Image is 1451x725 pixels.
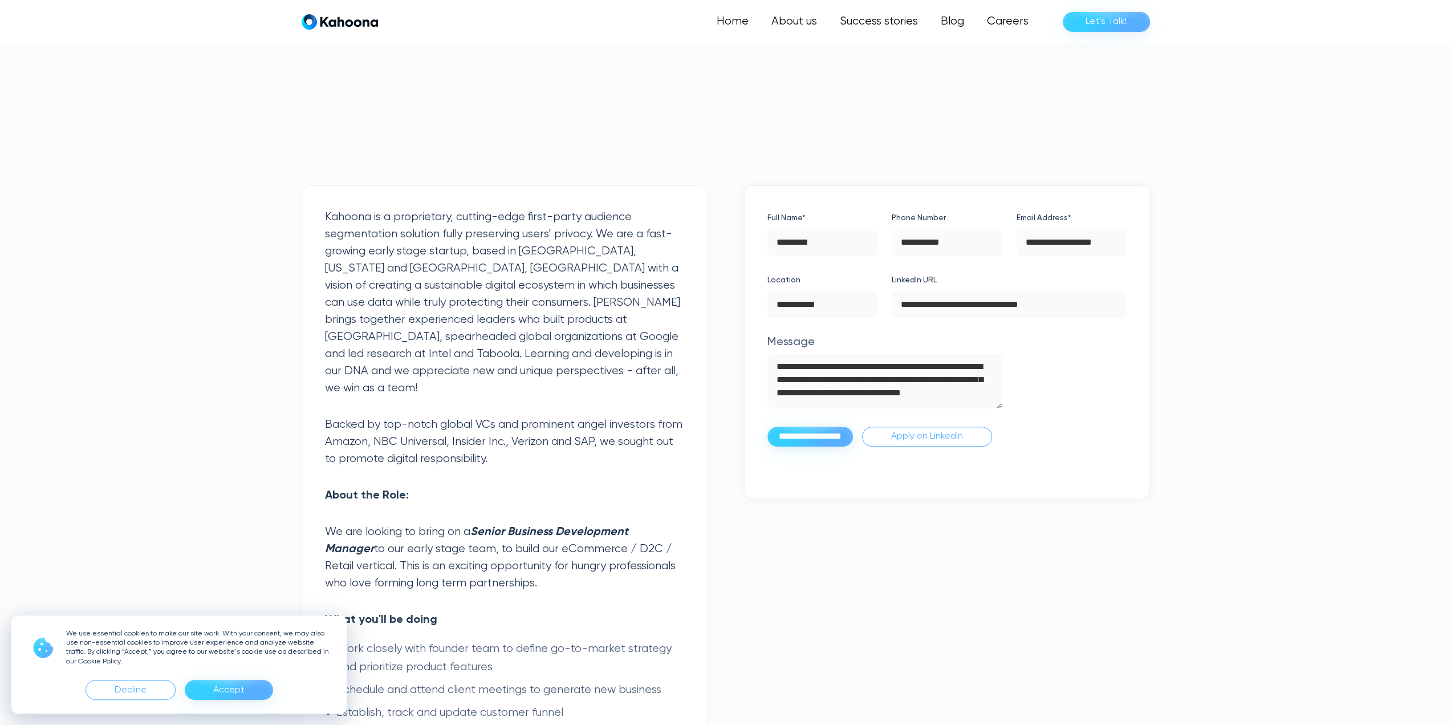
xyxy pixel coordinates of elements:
a: Let’s Talk! [1063,12,1150,32]
form: Application Form [767,209,1127,447]
em: Senior Business Development Manager [325,526,628,555]
label: Message [767,333,1002,351]
li: Schedule and attend client meetings to generate new business [336,681,684,699]
li: Establish, track and update customer funnel [336,704,684,722]
div: Accept [213,681,245,699]
p: Kahoona is a proprietary, cutting-edge first-party audience segmentation solution fully preservin... [325,209,684,397]
a: Careers [976,10,1040,33]
div: Let’s Talk! [1086,13,1127,31]
div: Decline [86,680,176,700]
div: Accept [185,680,273,700]
label: LinkedIn URL [892,271,1126,289]
strong: What you'll be doing [325,614,437,626]
p: We are looking to bring on a to our early stage team, to build our eCommerce / D2C / Retail verti... [325,524,684,592]
label: Phone Number [892,209,1002,227]
label: Location [767,271,877,289]
a: Home [705,10,760,33]
p: Backed by top-notch global VCs and prominent angel investors from Amazon, NBC Universal, Insider ... [325,416,684,468]
a: Apply on LinkedIn [862,427,992,447]
li: Work closely with founder team to define go-to-market strategy and prioritize product features [336,640,684,677]
label: Email Address* [1017,209,1127,227]
a: home [302,14,378,30]
p: We use essential cookies to make our site work. With your consent, we may also use non-essential ... [66,629,333,666]
a: About us [760,10,828,33]
a: Blog [929,10,976,33]
a: Success stories [828,10,929,33]
label: Full Name* [767,209,877,227]
div: Decline [115,681,147,699]
strong: About the Role: [325,490,409,501]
